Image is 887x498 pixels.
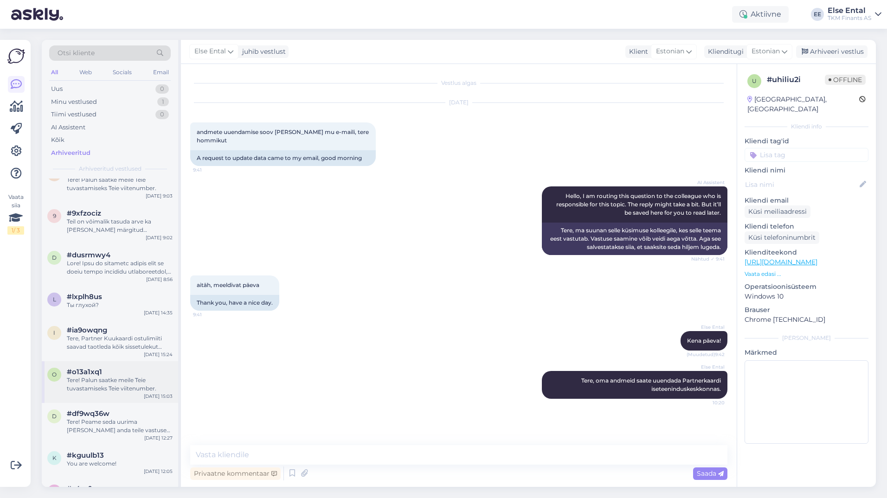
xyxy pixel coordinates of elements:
p: Kliendi nimi [745,166,868,175]
div: Tere, Partner Kuukaardi ostulimiiti saavad taotleda kõik sissetulekut omavad Partnerkaardi kliend... [67,334,173,351]
p: Brauser [745,305,868,315]
div: A request to update data came to my email, good morning [190,150,376,166]
div: Vaata siia [7,193,24,235]
p: Kliendi email [745,196,868,205]
span: Else Ental [690,324,725,331]
img: Askly Logo [7,47,25,65]
span: 10:20 [690,399,725,406]
span: 9:41 [193,166,228,173]
div: Lore! Ipsu do sitametc adipis elit se doeiu tempo incididu utlaboreetdol, mag aliquae adminim ven... [67,259,173,276]
span: 9 [53,212,56,219]
div: [DATE] 9:02 [146,234,173,241]
div: Privaatne kommentaar [190,467,281,480]
span: i [53,329,55,336]
div: Email [151,66,171,78]
div: Thank you, have a nice day. [190,295,279,311]
a: Else EntalTKM Finants AS [828,7,881,22]
div: [DATE] 12:27 [144,434,173,441]
div: Else Ental [828,7,871,14]
span: (Muudetud) 9:42 [687,351,725,358]
div: [DATE] 15:03 [144,393,173,400]
span: #o13a1xq1 [67,368,102,376]
span: Else Ental [194,46,226,57]
span: andmete uuendamise soov [PERSON_NAME] mu e-maili, tere hommikut [197,128,370,144]
span: d [52,413,57,420]
div: Küsi telefoninumbrit [745,231,819,244]
span: 9:41 [193,311,228,318]
div: Web [77,66,94,78]
span: Tere, oma andmeid saate uuendada Partnerkaardi iseteeninduskeskkonnas. [581,377,722,392]
span: #ia9owqng [67,326,107,334]
div: [DATE] 12:05 [144,468,173,475]
p: Märkmed [745,348,868,358]
div: You are welcome! [67,460,173,468]
span: Estonian [752,46,780,57]
span: AI Assistent [690,179,725,186]
span: o [52,371,57,378]
div: 1 / 3 [7,226,24,235]
p: Kliendi telefon [745,222,868,231]
div: Socials [111,66,134,78]
div: Klienditugi [704,47,744,57]
div: [PERSON_NAME] [745,334,868,342]
p: Chrome [TECHNICAL_ID] [745,315,868,325]
input: Lisa tag [745,148,868,162]
div: [DATE] 15:24 [144,351,173,358]
div: Aktiivne [732,6,789,23]
div: Arhiveeri vestlus [796,45,868,58]
div: Tiimi vestlused [51,110,96,119]
div: [DATE] 14:35 [144,309,173,316]
span: #kguulb13 [67,451,104,460]
div: Tere! Peame seda uurima [PERSON_NAME] anda teile vastuse emaili [PERSON_NAME]. Palume Teil antud ... [67,418,173,434]
span: Kena päeva! [687,337,721,344]
div: Klient [625,47,648,57]
span: Hello, I am routing this question to the colleague who is responsible for this topic. The reply m... [556,192,722,216]
div: [GEOGRAPHIC_DATA], [GEOGRAPHIC_DATA] [747,95,859,114]
span: k [52,454,57,461]
div: Küsi meiliaadressi [745,205,810,218]
div: 0 [155,84,169,94]
div: Tere! Palun saatke meile Teie tuvastamiseks Teie viitenumber. [67,176,173,192]
div: All [49,66,60,78]
div: EE [811,8,824,21]
div: Tere, ma suunan selle küsimuse kolleegile, kes selle teema eest vastutab. Vastuse saamine võib ve... [542,223,727,255]
span: Estonian [656,46,684,57]
p: Operatsioonisüsteem [745,282,868,292]
p: Kliendi tag'id [745,136,868,146]
span: Saada [697,469,724,478]
div: [DATE] 9:03 [146,192,173,199]
div: Minu vestlused [51,97,97,107]
div: Ты глухой? [67,301,173,309]
div: Kõik [51,135,64,145]
span: Otsi kliente [58,48,95,58]
span: Nähtud ✓ 9:41 [690,255,725,262]
span: Offline [825,75,866,85]
span: #df9wq36w [67,409,109,418]
div: Uus [51,84,63,94]
div: juhib vestlust [238,47,286,57]
span: l [53,296,56,303]
span: #lxplh8us [67,293,102,301]
span: d [52,254,57,261]
span: Arhiveeritud vestlused [79,165,141,173]
p: Windows 10 [745,292,868,301]
div: [DATE] [190,98,727,107]
div: 1 [157,97,169,107]
div: Arhiveeritud [51,148,90,158]
span: aitäh, meeldivat päeva [197,281,259,288]
div: TKM Finants AS [828,14,871,22]
span: Else Ental [690,364,725,370]
span: u [752,77,757,84]
a: [URL][DOMAIN_NAME] [745,258,817,266]
p: Vaata edasi ... [745,270,868,278]
div: Kliendi info [745,122,868,131]
div: Teil on võimalik tasuda arve ka [PERSON_NAME] märgitud maksetähtaega, aga soovime juhtida tähelep... [67,217,173,234]
input: Lisa nimi [745,179,858,190]
div: Vestlus algas [190,79,727,87]
div: [DATE] 8:56 [146,276,173,283]
div: # uhiliu2i [767,74,825,85]
div: Tere! Palun saatke meile Teie tuvastamiseks Teie viitenumber. [67,376,173,393]
span: #dusrmwy4 [67,251,110,259]
div: 0 [155,110,169,119]
div: AI Assistent [51,123,85,132]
